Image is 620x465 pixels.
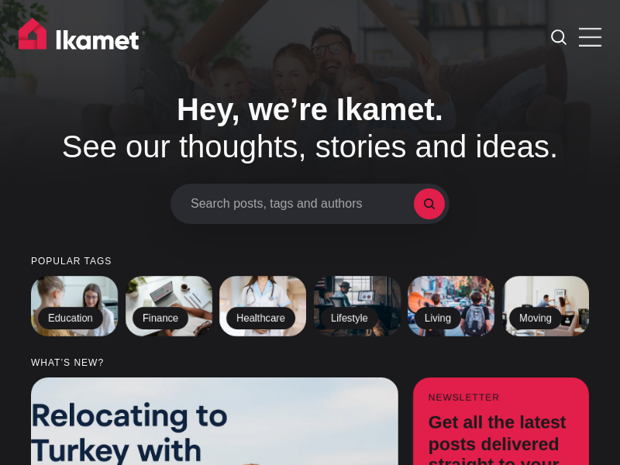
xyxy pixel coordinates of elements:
h2: Moving [509,307,562,330]
h2: Lifestyle [321,307,378,330]
span: Search posts, tags and authors [191,196,414,211]
a: Living [408,276,494,336]
a: Healthcare [219,276,306,336]
a: Education [31,276,118,336]
a: Lifestyle [314,276,401,336]
span: Hey, we’re Ikamet. [177,92,443,126]
img: Ikamet home [19,18,146,57]
h1: See our thoughts, stories and ideas. [31,91,589,165]
h2: Finance [133,307,188,330]
small: Newsletter [429,393,573,403]
small: Popular tags [31,257,589,267]
a: Finance [126,276,212,336]
h2: Living [415,307,461,330]
h2: Education [38,307,103,330]
a: Moving [502,276,589,336]
small: What’s new? [31,358,589,368]
h2: Healthcare [226,307,295,330]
